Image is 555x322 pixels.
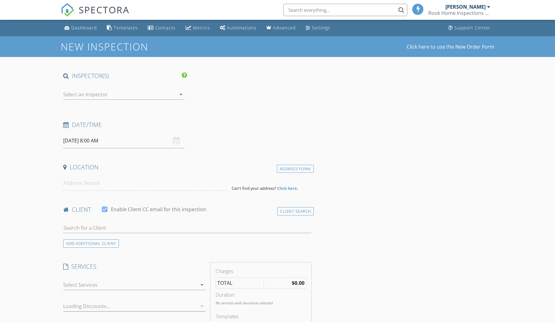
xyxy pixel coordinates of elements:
[216,268,306,275] div: Charges
[216,300,306,306] p: No services with durations selected
[62,22,99,34] a: Dashboard
[61,8,129,21] a: SPECTORA
[428,10,490,16] div: Rook Home Inspections LLC
[407,44,494,49] a: Click here to use the New Order Form
[145,22,178,34] a: Contacts
[155,25,176,31] div: Contacts
[232,185,276,191] span: Can't find your address?
[114,25,138,31] div: Templates
[283,4,407,16] input: Search everything...
[183,22,212,34] a: Metrics
[217,22,259,34] a: Automations (Basic)
[63,176,227,191] input: Address Search
[312,25,330,31] div: Settings
[198,281,206,289] i: arrow_drop_down
[63,121,311,129] h4: Date/Time
[292,280,304,286] strong: $0.00
[111,206,206,212] label: Enable Client CC email for this inspection
[445,4,486,10] div: [PERSON_NAME]
[216,313,306,320] div: Templates
[216,278,264,289] td: TOTAL
[71,25,97,31] div: Dashboard
[273,25,296,31] div: Advanced
[63,239,119,248] div: ADD ADDITIONAL client
[177,91,185,98] i: arrow_drop_down
[227,25,256,31] div: Automations
[79,3,129,16] span: SPECTORA
[63,206,311,214] h4: client
[277,165,314,173] div: Address Form
[61,3,74,17] img: The Best Home Inspection Software - Spectora
[61,41,198,52] h1: New Inspection
[303,22,333,34] a: Settings
[446,22,493,34] a: Support Center
[63,223,311,233] input: Search for a Client
[63,72,187,80] h4: INSPECTOR(S)
[277,207,314,215] div: Client Search
[63,263,206,271] h4: SERVICES
[193,25,210,31] div: Metrics
[63,163,311,171] h4: Location
[277,185,298,191] strong: Click here.
[454,25,491,31] div: Support Center
[104,22,140,34] a: Templates
[264,22,298,34] a: Advanced
[216,291,306,298] div: Duration
[63,133,185,148] input: Select date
